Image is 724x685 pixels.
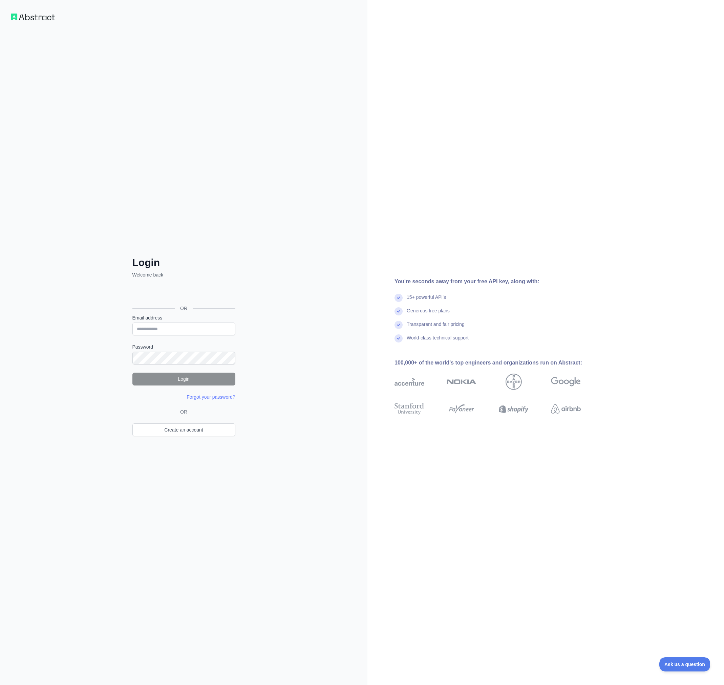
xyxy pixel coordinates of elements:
label: Email address [132,314,235,321]
span: OR [177,408,190,415]
div: Generous free plans [407,307,450,321]
a: Forgot your password? [187,394,235,400]
img: nokia [447,374,476,390]
div: 100,000+ of the world's top engineers and organizations run on Abstract: [395,359,602,367]
img: bayer [506,374,522,390]
img: check mark [395,334,403,342]
img: Workflow [11,14,55,20]
label: Password [132,344,235,350]
h2: Login [132,257,235,269]
img: check mark [395,321,403,329]
span: OR [175,305,193,312]
img: accenture [395,374,424,390]
iframe: Sign in with Google Button [129,286,237,301]
img: shopify [499,401,529,416]
img: airbnb [551,401,581,416]
img: google [551,374,581,390]
iframe: Toggle Customer Support [659,657,710,671]
p: Welcome back [132,271,235,278]
div: World-class technical support [407,334,469,348]
img: payoneer [447,401,476,416]
a: Create an account [132,423,235,436]
img: check mark [395,294,403,302]
div: You're seconds away from your free API key, along with: [395,278,602,286]
div: Transparent and fair pricing [407,321,465,334]
div: 15+ powerful API's [407,294,446,307]
button: Login [132,373,235,385]
img: stanford university [395,401,424,416]
img: check mark [395,307,403,315]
